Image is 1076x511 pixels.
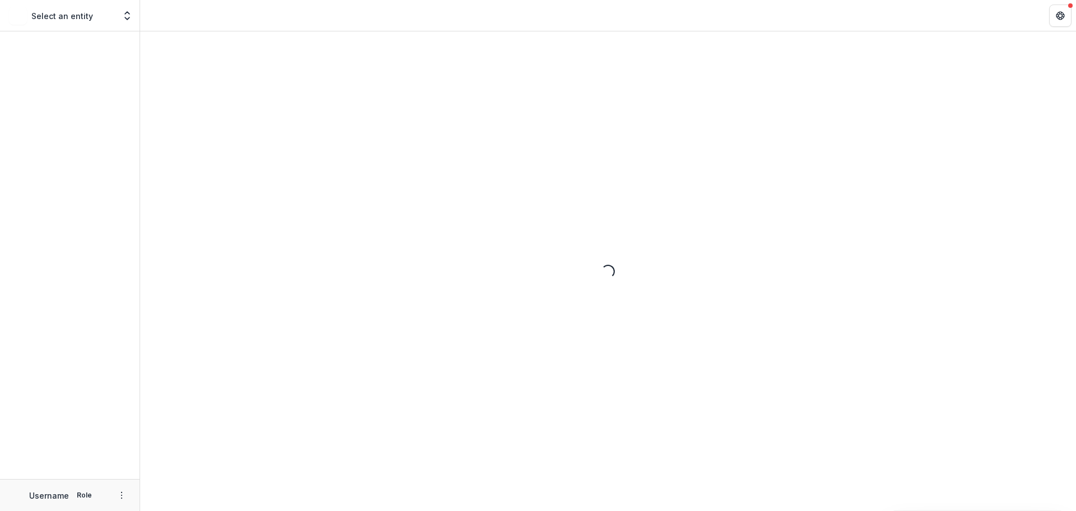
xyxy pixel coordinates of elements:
button: More [115,489,128,502]
p: Select an entity [31,10,93,22]
p: Role [73,490,95,500]
p: Username [29,490,69,501]
button: Open entity switcher [119,4,135,27]
button: Get Help [1049,4,1072,27]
